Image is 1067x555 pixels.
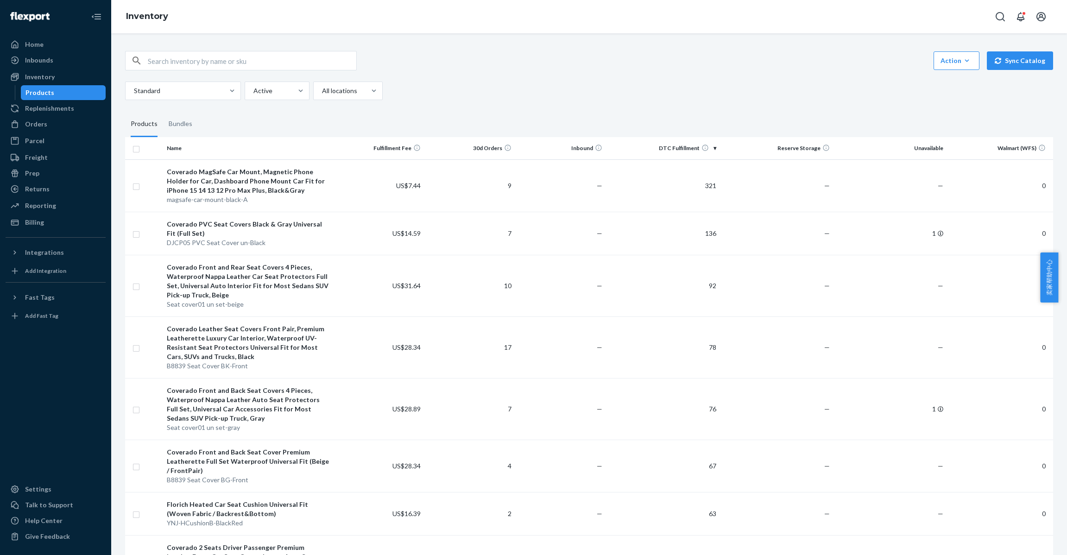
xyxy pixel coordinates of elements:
[6,482,106,497] a: Settings
[597,229,602,237] span: —
[25,169,39,178] div: Prep
[824,343,830,351] span: —
[947,316,1053,378] td: 0
[597,182,602,189] span: —
[6,290,106,305] button: Fast Tags
[167,500,330,518] div: Florich Heated Car Seat Cushion Universal Fit (Woven Fabric / Backrest&Bottom)
[938,343,943,351] span: —
[126,11,168,21] a: Inventory
[6,498,106,512] a: Talk to Support
[167,195,330,204] div: magsafe-car-mount-black-A
[424,440,515,492] td: 4
[392,343,421,351] span: US$28.34
[824,229,830,237] span: —
[392,405,421,413] span: US$28.89
[606,492,720,535] td: 63
[6,198,106,213] a: Reporting
[392,462,421,470] span: US$28.34
[424,378,515,440] td: 7
[392,229,421,237] span: US$14.59
[947,212,1053,255] td: 0
[938,510,943,517] span: —
[597,510,602,517] span: —
[163,137,334,159] th: Name
[167,167,330,195] div: Coverado MagSafe Car Mount, Magnetic Phone Holder for Car, Dashboard Phone Mount Car Fit for iPho...
[25,120,47,129] div: Orders
[6,117,106,132] a: Orders
[938,282,943,290] span: —
[606,440,720,492] td: 67
[833,137,947,159] th: Unavailable
[424,316,515,378] td: 17
[25,72,55,82] div: Inventory
[424,255,515,316] td: 10
[606,212,720,255] td: 136
[720,137,833,159] th: Reserve Storage
[947,137,1053,159] th: Walmart (WFS)
[25,218,44,227] div: Billing
[6,150,106,165] a: Freight
[6,182,106,196] a: Returns
[6,309,106,323] a: Add Fast Tag
[392,282,421,290] span: US$31.64
[6,133,106,148] a: Parcel
[947,492,1053,535] td: 0
[21,85,106,100] a: Products
[6,529,106,544] button: Give Feedback
[25,153,48,162] div: Freight
[167,263,330,300] div: Coverado Front and Rear Seat Covers 4 Pieces, Waterproof Nappa Leather Car Seat Protectors Full S...
[6,264,106,278] a: Add Integration
[131,111,158,137] div: Products
[606,137,720,159] th: DTC Fulfillment
[947,440,1053,492] td: 0
[947,378,1053,440] td: 0
[6,513,106,528] a: Help Center
[606,378,720,440] td: 76
[824,282,830,290] span: —
[167,220,330,238] div: Coverado PVC Seat Covers Black & Gray Universal Fit (Full Set)
[941,56,972,65] div: Action
[25,485,51,494] div: Settings
[25,532,70,541] div: Give Feedback
[25,136,44,145] div: Parcel
[424,212,515,255] td: 7
[133,86,134,95] input: Standard
[424,492,515,535] td: 2
[1032,7,1050,26] button: Open account menu
[824,405,830,413] span: —
[167,361,330,371] div: B8839 Seat Cover BK-Front
[167,423,330,432] div: Seat cover01 un set-gray
[987,51,1053,70] button: Sync Catalog
[824,462,830,470] span: —
[424,137,515,159] th: 30d Orders
[10,12,50,21] img: Flexport logo
[6,37,106,52] a: Home
[167,518,330,528] div: YNJ-HCushionB-BlackRed
[25,201,56,210] div: Reporting
[167,300,330,309] div: Seat cover01 un set-beige
[119,3,176,30] ol: breadcrumbs
[1011,7,1030,26] button: Open notifications
[938,182,943,189] span: —
[25,293,55,302] div: Fast Tags
[597,462,602,470] span: —
[25,516,63,525] div: Help Center
[167,448,330,475] div: Coverado Front and Back Seat Cover Premium Leatherette Full Set Waterproof Universal Fit (Beige /...
[167,324,330,361] div: Coverado Leather Seat Covers Front Pair, Premium Leatherette Luxury Car Interior, Waterproof UV-R...
[597,282,602,290] span: —
[991,7,1010,26] button: Open Search Box
[606,316,720,378] td: 78
[597,343,602,351] span: —
[25,56,53,65] div: Inbounds
[6,69,106,84] a: Inventory
[6,166,106,181] a: Prep
[606,255,720,316] td: 92
[167,386,330,423] div: Coverado Front and Back Seat Covers 4 Pieces, Waterproof Nappa Leather Auto Seat Protectors Full ...
[824,510,830,517] span: —
[167,238,330,247] div: DJCP05 PVC Seat Cover un-Black
[25,40,44,49] div: Home
[334,137,424,159] th: Fulfillment Fee
[25,104,74,113] div: Replenishments
[321,86,322,95] input: All locations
